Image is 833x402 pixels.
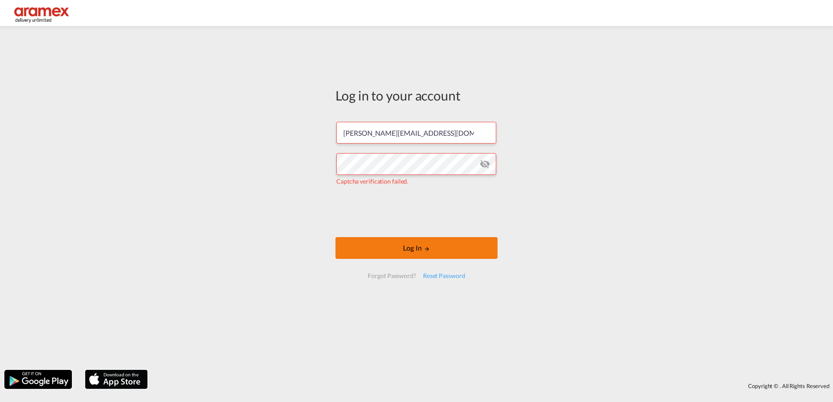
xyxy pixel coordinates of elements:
[420,268,469,284] div: Reset Password
[364,268,419,284] div: Forgot Password?
[335,86,498,104] div: Log in to your account
[335,237,498,259] button: LOGIN
[336,122,496,144] input: Enter email/phone number
[84,369,149,390] img: apple.png
[480,159,490,169] md-icon: icon-eye-off
[3,369,73,390] img: google.png
[336,178,408,185] span: Captcha verification failed.
[13,3,72,23] img: dca169e0c7e311edbe1137055cab269e.png
[350,194,483,228] iframe: reCAPTCHA
[152,379,833,393] div: Copyright © . All Rights Reserved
